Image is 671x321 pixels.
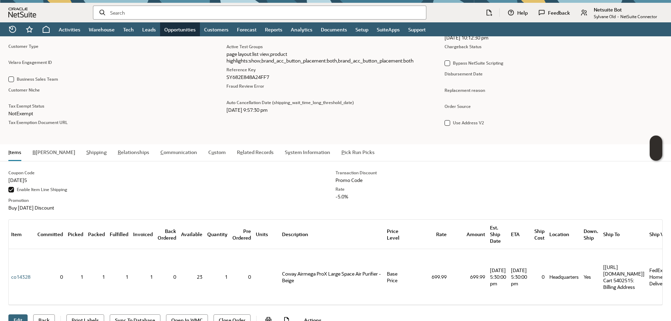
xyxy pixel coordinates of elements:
iframe: Click here to launch Oracle Guided Learning Help Panel [650,136,662,161]
svg: Recent Records [8,25,17,34]
td: [DATE] 5:30:00 pm [488,249,508,305]
label: Feedback [548,9,570,16]
td: Coway Airmega ProX Large Space Air Purifier - Beige [280,249,384,305]
a: Chargeback Status [445,44,482,49]
a: Custom [208,149,226,155]
td: 1 [131,249,155,305]
div: Est. Ship Date [490,224,506,244]
span: R [118,149,121,155]
span: NetSuite Connector [620,14,657,19]
div: ETA [511,231,527,238]
svg: Shortcuts [25,25,34,34]
div: Change Role [577,6,663,20]
a: Setup [351,22,373,36]
span: Activities [59,26,80,33]
td: 1 [205,249,230,305]
span: [DATE] 10:12:30 pm [445,34,651,41]
span: Setup [355,26,368,33]
td: 0 [230,249,253,305]
span: B [33,149,36,155]
a: Home [38,22,55,36]
a: Communication [160,149,197,155]
td: Headquarters [547,249,581,305]
td: Base Price [384,249,411,305]
span: [DATE]5 [8,177,27,183]
a: Order Source [445,103,471,109]
a: Analytics [287,22,317,36]
a: Fraud Review Error [226,83,264,89]
a: Replacement reason [445,87,485,93]
a: Rate [335,186,345,192]
td: 699.99 [449,249,488,305]
span: [DATE] 9:57:30 pm [226,107,433,113]
a: Tax Exempt Status [8,103,44,109]
span: Oracle Guided Learning Widget. To move around, please hold and drag [650,148,662,161]
span: Customers [204,26,229,33]
span: y [288,149,290,155]
div: Shortcuts [21,22,38,36]
div: Help [504,6,533,20]
div: Fulfilled [110,231,128,238]
a: Auto Cancellation Date (shipping_wait_time_long_threshold_date) [226,100,354,105]
span: P [341,149,345,155]
span: Reports [265,26,282,33]
span: Documents [321,26,347,33]
div: Amount [452,231,485,238]
a: Enable Item Line Shipping [17,187,67,192]
a: Promotion [8,197,29,203]
a: Disbursement Date [445,71,483,76]
span: Warehouse [89,26,115,33]
div: Feedback [535,6,576,20]
td: 23 [179,249,205,305]
a: Documents [317,22,351,36]
a: Shipping [86,149,107,155]
a: Reference Key [226,67,256,72]
a: Activities [55,22,85,36]
a: Customers [200,22,233,36]
td: 0 [155,249,179,305]
div: Down. Ship [584,228,598,241]
a: Customer Niche [8,87,40,93]
a: Recent Records [4,22,21,36]
span: C [160,149,164,155]
a: Reports [261,22,287,36]
td: 1 [107,249,131,305]
td: 1 [86,249,107,305]
div: Pre Ordered [232,228,251,241]
div: Ship Cost [532,228,544,241]
td: [[URL][DOMAIN_NAME]] Cart 5402515: Billing Address [601,249,647,305]
span: I [8,149,10,155]
a: SuiteApps [373,22,404,36]
div: Rate [413,231,447,238]
a: Pick Run Picks [341,149,375,155]
div: Location [549,231,579,238]
a: Business Sales Team [17,76,58,82]
span: Netsuite Bot [594,6,657,13]
td: 0 [35,249,65,305]
div: Committed [37,231,63,238]
span: Support [408,26,426,33]
td: 699.99 [411,249,449,305]
td: 1 [65,249,86,305]
div: Price Level [387,228,408,241]
a: Relationships [118,149,149,155]
div: Ship Via [649,231,671,238]
a: Customer Type [8,43,38,49]
a: System Information [285,149,330,155]
span: Forecast [237,26,257,33]
a: Forecast [233,22,261,36]
span: NotExempt [8,110,33,117]
span: Promo Code [335,177,362,183]
svg: logo [8,8,36,17]
a: Related Records [237,149,274,155]
span: Buy [DATE] Discount [8,204,54,211]
a: Items [8,149,21,155]
div: Ship To [603,231,644,238]
div: Description [282,231,382,238]
a: co14328 [11,273,30,280]
a: Tax Exemption Document URL [8,119,68,125]
div: Picked [68,231,83,238]
input: Search [110,9,420,16]
span: Tech [123,26,134,33]
a: Warehouse [85,22,119,36]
